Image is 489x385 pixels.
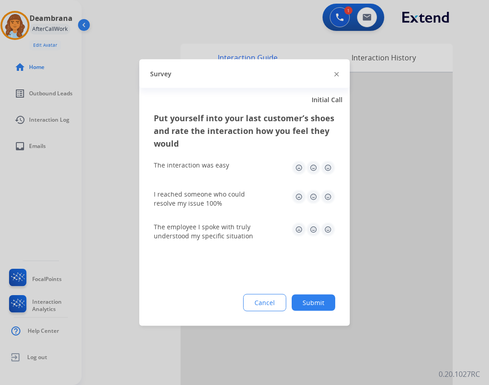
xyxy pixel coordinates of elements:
span: Survey [150,69,171,78]
div: I reached someone who could resolve my issue 100% [154,190,263,208]
button: Submit [292,295,335,311]
div: The interaction was easy [154,161,229,170]
img: close-button [334,72,339,76]
span: Initial Call [312,95,342,104]
button: Cancel [243,294,286,311]
h3: Put yourself into your last customer’s shoes and rate the interaction how you feel they would [154,112,335,150]
div: The employee I spoke with truly understood my specific situation [154,222,263,241]
p: 0.20.1027RC [439,369,480,380]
